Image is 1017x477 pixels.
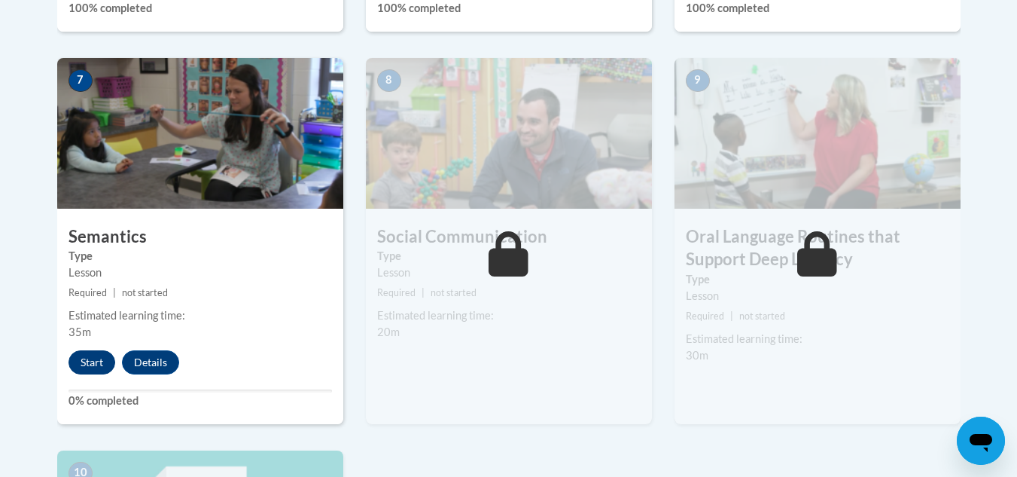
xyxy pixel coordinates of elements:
h3: Oral Language Routines that Support Deep Literacy [674,225,961,272]
span: not started [739,310,785,322]
span: Required [377,287,416,298]
iframe: Button to launch messaging window [957,417,1005,465]
span: Required [69,287,107,298]
span: | [730,310,733,322]
div: Estimated learning time: [377,307,641,324]
div: Estimated learning time: [686,331,949,347]
span: | [113,287,116,298]
label: Type [377,248,641,264]
span: 35m [69,326,91,338]
span: 30m [686,349,708,362]
img: Course Image [674,58,961,209]
button: Details [122,350,179,375]
img: Course Image [366,58,652,209]
img: Course Image [57,58,343,209]
span: 20m [377,326,400,338]
span: 8 [377,69,401,92]
label: Type [69,248,332,264]
span: | [422,287,425,298]
span: Required [686,310,724,322]
span: 7 [69,69,93,92]
label: 0% completed [69,393,332,409]
label: Type [686,271,949,288]
span: not started [122,287,168,298]
div: Estimated learning time: [69,307,332,324]
div: Lesson [377,264,641,281]
span: 9 [686,69,710,92]
div: Lesson [686,288,949,304]
span: not started [431,287,477,298]
h3: Social Communication [366,225,652,249]
div: Lesson [69,264,332,281]
h3: Semantics [57,225,343,249]
button: Start [69,350,115,375]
